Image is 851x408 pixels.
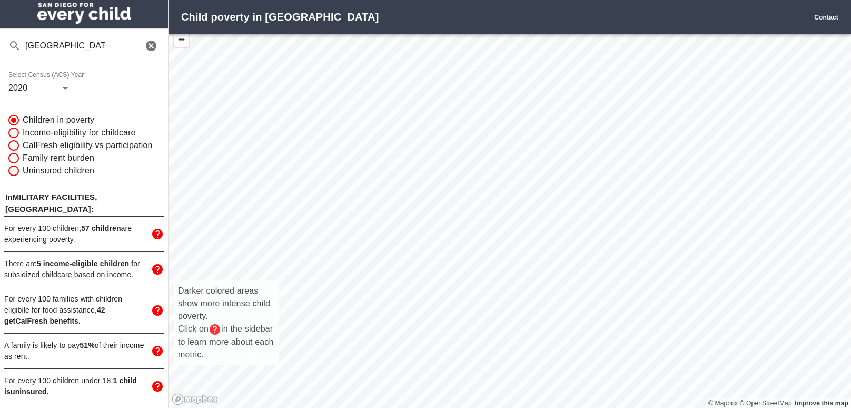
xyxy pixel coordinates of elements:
[37,259,129,268] span: 5 income-eligible children
[174,32,189,47] button: Zoom Out
[4,259,140,279] span: There are for subsidized childcare based on income.
[81,224,121,232] span: 57 children
[4,334,164,368] div: A family is likely to pay51%of their income as rent.
[4,217,164,251] div: For every 100 children,57 childrenare experiencing poverty.
[708,400,738,407] a: Mapbox
[4,376,137,396] span: For every 100 children under 18,
[4,306,105,325] span: 42 get
[23,114,94,127] span: Children in poverty
[8,72,87,79] label: Select Census (ACS) Year
[23,139,153,152] span: CalFresh eligibility vs participation
[4,252,164,287] div: There are5 income-eligible children for subsidized childcare based on income.
[4,369,164,404] div: For every 100 children under 18,1 child isuninsured.
[23,152,94,164] span: Family rent burden
[814,14,838,21] a: Contact
[4,295,122,325] span: For every 100 families with children eligibile for food assistance,
[181,11,379,23] strong: Child poverty in [GEOGRAPHIC_DATA]
[4,287,164,333] div: For every 100 families with children eligibile for food assistance,42 getCalFresh benefits.
[37,3,131,24] img: San Diego for Every Child logo
[23,127,136,139] span: Income-eligibility for childcare
[4,190,164,216] p: In MILITARY FACILITIES , [GEOGRAPHIC_DATA]:
[25,37,105,54] input: Find your neighborhood
[178,285,275,361] p: Darker colored areas show more intense child poverty. Click on in the sidebar to learn more about...
[795,400,848,407] a: Improve this map
[172,393,218,405] a: Mapbox logo
[4,224,132,244] span: For every 100 children, are experiencing poverty.
[740,400,792,407] a: OpenStreetMap
[138,33,164,59] button: Clear Search Input
[80,341,94,349] strong: 51 %
[23,164,94,177] span: Uninsured children
[4,341,144,361] span: A family is likely to pay of their income as rent.
[4,306,105,325] strong: CalFresh benefits.
[8,80,72,96] div: 2020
